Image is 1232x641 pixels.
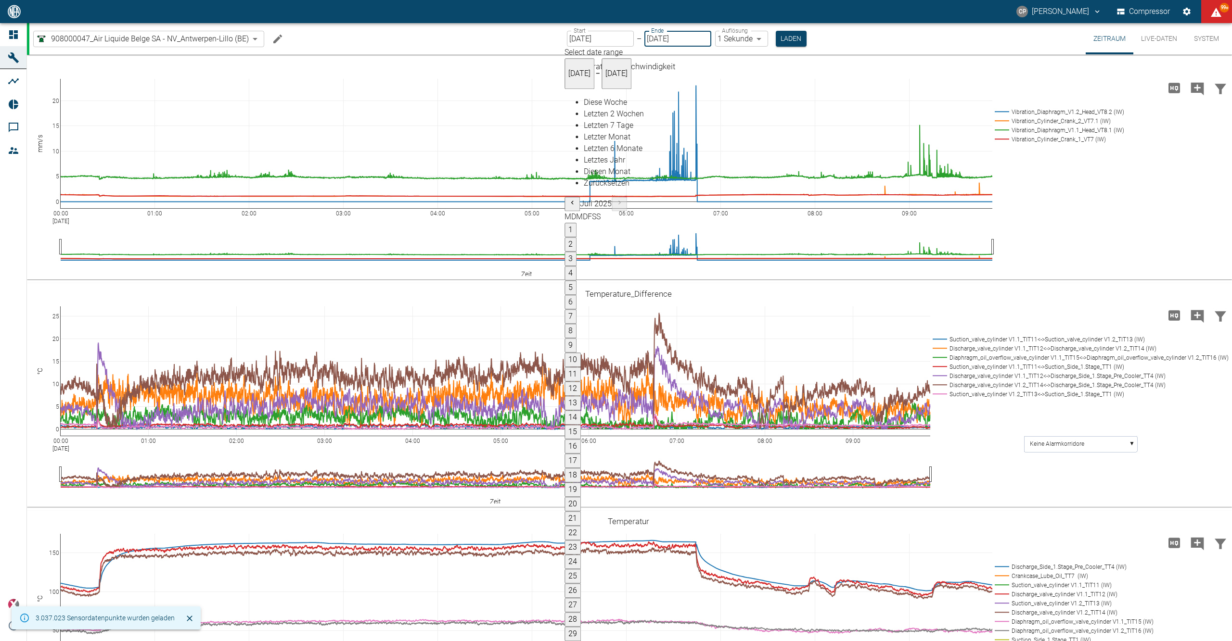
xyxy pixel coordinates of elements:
span: Sonntag [596,213,601,222]
span: Hohe Auflösung [1163,83,1186,92]
button: Next month [612,197,627,212]
button: System [1185,23,1228,54]
button: Previous month [565,197,580,212]
button: 14 [565,411,581,425]
span: Zurücksetzen [584,179,629,188]
button: 10 [565,353,581,367]
div: Zurücksetzen [584,178,644,189]
text: Keine Alarmkorridore [1030,440,1084,447]
label: Start [574,26,586,35]
span: 908000047_Air Liquide Belge SA - NV_Antwerpen-Lillo (BE) [51,33,249,44]
button: Schließen [182,611,197,626]
span: Select date range [565,48,623,57]
button: 17 [565,454,581,468]
button: Kommentar hinzufügen [1186,530,1209,555]
button: christoph.palm@neuman-esser.com [1015,3,1103,20]
button: [DATE] [565,58,594,89]
div: Letzten 2 Wochen [584,109,644,120]
button: Daten filtern [1209,530,1232,555]
span: Diesen Monat [584,167,630,176]
button: Daten filtern [1209,75,1232,101]
button: 2 [565,238,577,252]
button: 27 [565,598,581,613]
img: logo [7,5,22,18]
div: Letzter Monat [584,132,644,143]
button: 3 [565,252,577,266]
button: 6 [565,295,577,310]
span: [DATE] [568,69,590,78]
button: Daten filtern [1209,303,1232,328]
span: Freitag [588,213,592,222]
span: Juli 2025 [580,200,612,209]
button: 11 [565,367,581,382]
button: 23 [565,540,581,555]
button: 8 [565,324,577,339]
span: Hohe Auflösung [1163,310,1186,319]
button: Einstellungen [1178,3,1195,20]
button: 21 [565,512,581,526]
span: Dienstag [571,213,576,222]
button: Machine bearbeiten [268,29,287,49]
button: 15 [565,425,581,440]
button: 19 [565,483,581,497]
button: [DATE] [602,58,631,89]
button: Kommentar hinzufügen [1186,303,1209,328]
a: 908000047_Air Liquide Belge SA - NV_Antwerpen-Lillo (BE) [36,33,249,45]
span: Donnerstag [583,213,588,222]
button: 26 [565,584,581,598]
button: 28 [565,613,581,627]
button: 25 [565,569,581,584]
label: Ende [651,26,664,35]
button: 12 [565,382,581,396]
button: 13 [565,396,581,411]
div: Diese Woche [584,97,644,109]
span: Montag [565,213,571,222]
button: 16 [565,440,581,454]
img: Xplore Logo [8,599,19,610]
span: Letzten 7 Tage [584,121,633,130]
span: Letztes Jahr [584,156,625,165]
button: Laden [776,31,807,47]
button: Kommentar hinzufügen [1186,75,1209,101]
button: 5 [565,281,577,295]
h5: – [594,69,602,79]
span: Letzten 6 Monate [584,144,642,153]
div: Letzten 6 Monate [584,143,644,155]
input: DD.MM.YYYY [567,31,634,47]
div: 1 Sekunde [715,31,768,47]
p: – [637,33,642,44]
span: Letzter Monat [584,133,630,142]
div: Diesen Monat [584,166,644,178]
button: 22 [565,526,581,540]
label: Auflösung [722,26,748,35]
button: 24 [565,555,581,569]
div: Letztes Jahr [584,155,644,166]
button: Zeitraum [1086,23,1133,54]
input: DD.MM.YYYY [644,31,711,47]
button: 18 [565,468,581,483]
span: Letzten 2 Wochen [584,110,644,119]
button: 1 [565,223,577,238]
span: 99+ [1219,3,1229,13]
button: 9 [565,339,577,353]
div: CP [1016,6,1028,17]
button: 20 [565,497,581,512]
button: 7 [565,310,577,324]
div: Letzten 7 Tage [584,120,644,132]
span: Mittwoch [576,213,583,222]
div: 3.037.023 Sensordatenpunkte wurden geladen [36,609,175,627]
span: Samstag [592,213,596,222]
span: [DATE] [605,69,628,78]
span: Diese Woche [584,98,627,107]
button: Live-Daten [1133,23,1185,54]
button: 4 [565,266,577,281]
span: Hohe Auflösung [1163,538,1186,547]
button: Compressor [1115,3,1172,20]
